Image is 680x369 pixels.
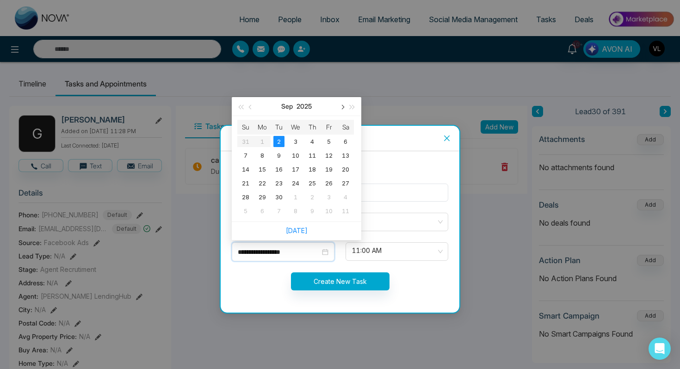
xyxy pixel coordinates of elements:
button: 2025 [297,97,312,116]
div: 17 [290,164,301,175]
div: 20 [340,164,351,175]
div: 3 [323,191,334,203]
div: 11 [340,205,351,216]
div: 13 [340,150,351,161]
div: 22 [257,178,268,189]
td: 2025-10-10 [321,204,337,218]
th: Sa [337,120,354,135]
div: 2 [273,136,284,147]
td: 2025-09-20 [337,162,354,176]
td: 2025-09-04 [304,135,321,148]
td: 2025-10-08 [287,204,304,218]
td: 2025-09-06 [337,135,354,148]
td: 2025-09-21 [237,176,254,190]
div: Open Intercom Messenger [649,338,671,360]
a: [DATE] [286,227,308,234]
span: 11:00 AM [352,244,442,259]
td: 2025-09-18 [304,162,321,176]
td: 2025-09-29 [254,190,271,204]
div: 1 [290,191,301,203]
td: 2025-09-24 [287,176,304,190]
td: 2025-09-11 [304,148,321,162]
div: 14 [240,164,251,175]
th: Fr [321,120,337,135]
div: 5 [323,136,334,147]
td: 2025-09-13 [337,148,354,162]
td: 2025-10-02 [304,190,321,204]
div: 5 [240,205,251,216]
th: We [287,120,304,135]
div: 10 [290,150,301,161]
th: Th [304,120,321,135]
span: close [443,135,451,142]
td: 2025-09-15 [254,162,271,176]
div: 4 [307,136,318,147]
td: 2025-09-08 [254,148,271,162]
td: 2025-10-09 [304,204,321,218]
div: 19 [323,164,334,175]
td: 2025-10-03 [321,190,337,204]
td: 2025-09-12 [321,148,337,162]
div: Lead Name : [PERSON_NAME] [226,162,454,172]
div: 26 [323,178,334,189]
button: Close [434,126,459,151]
div: 8 [290,205,301,216]
th: Su [237,120,254,135]
div: 6 [340,136,351,147]
div: 3 [290,136,301,147]
div: 4 [340,191,351,203]
td: 2025-09-17 [287,162,304,176]
div: 2 [307,191,318,203]
td: 2025-09-27 [337,176,354,190]
td: 2025-10-04 [337,190,354,204]
td: 2025-09-02 [271,135,287,148]
td: 2025-10-06 [254,204,271,218]
div: 8 [257,150,268,161]
div: 24 [290,178,301,189]
th: Mo [254,120,271,135]
div: 7 [273,205,284,216]
div: 9 [273,150,284,161]
div: 27 [340,178,351,189]
td: 2025-09-22 [254,176,271,190]
td: 2025-09-28 [237,190,254,204]
div: 12 [323,150,334,161]
div: 30 [273,191,284,203]
td: 2025-09-10 [287,148,304,162]
div: 15 [257,164,268,175]
td: 2025-10-11 [337,204,354,218]
div: 6 [257,205,268,216]
td: 2025-09-09 [271,148,287,162]
th: Tu [271,120,287,135]
button: Sep [281,97,293,116]
div: 23 [273,178,284,189]
td: 2025-09-05 [321,135,337,148]
div: 28 [240,191,251,203]
div: 29 [257,191,268,203]
td: 2025-09-07 [237,148,254,162]
td: 2025-09-16 [271,162,287,176]
td: 2025-09-19 [321,162,337,176]
div: 11 [307,150,318,161]
div: 16 [273,164,284,175]
div: 10 [323,205,334,216]
div: 21 [240,178,251,189]
td: 2025-10-07 [271,204,287,218]
div: 9 [307,205,318,216]
td: 2025-10-05 [237,204,254,218]
div: 25 [307,178,318,189]
td: 2025-09-14 [237,162,254,176]
td: 2025-09-03 [287,135,304,148]
td: 2025-09-30 [271,190,287,204]
div: 18 [307,164,318,175]
td: 2025-10-01 [287,190,304,204]
td: 2025-09-25 [304,176,321,190]
td: 2025-09-26 [321,176,337,190]
div: 7 [240,150,251,161]
td: 2025-09-23 [271,176,287,190]
button: Create New Task [291,272,389,290]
